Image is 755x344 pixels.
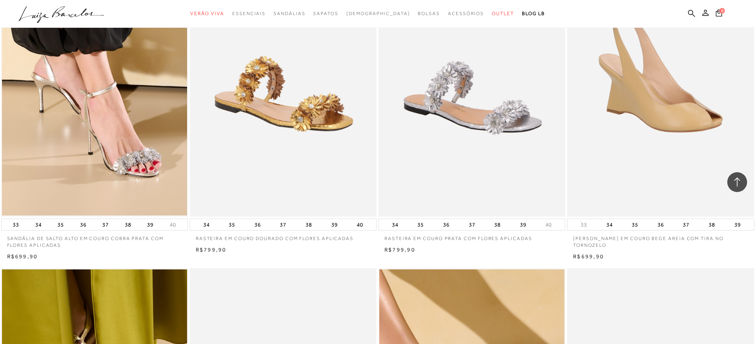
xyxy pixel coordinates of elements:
button: 33 [10,219,21,230]
button: 36 [78,219,89,230]
a: SANDÁLIA DE SALTO ALTO EM COURO COBRA PRATA COM FLORES APLICADAS [1,231,188,249]
button: 37 [680,219,692,230]
button: 39 [518,219,529,230]
button: 35 [629,219,640,230]
button: 34 [33,219,44,230]
span: R$799,90 [196,246,227,253]
span: Bolsas [418,11,440,16]
button: 39 [329,219,340,230]
button: 37 [466,219,478,230]
button: 0 [713,9,724,19]
button: 35 [415,219,426,230]
a: noSubCategoriesText [190,6,224,21]
button: 36 [252,219,263,230]
button: 35 [226,219,237,230]
button: 40 [543,221,554,229]
button: 34 [201,219,212,230]
button: 38 [122,219,134,230]
button: 40 [167,221,178,229]
button: 35 [55,219,66,230]
span: Sandálias [273,11,305,16]
a: noSubCategoriesText [418,6,440,21]
a: noSubCategoriesText [273,6,305,21]
button: 40 [354,219,365,230]
a: noSubCategoriesText [313,6,338,21]
button: 37 [100,219,111,230]
span: Outlet [492,11,514,16]
button: 36 [441,219,452,230]
a: noSubCategoriesText [448,6,484,21]
button: 39 [732,219,743,230]
span: Sapatos [313,11,338,16]
a: [PERSON_NAME] EM COURO BEGE AREIA COM TIRA NO TORNOZELO [567,231,754,249]
span: R$799,90 [384,246,415,253]
button: 38 [492,219,503,230]
span: R$699,90 [573,253,604,259]
span: Verão Viva [190,11,224,16]
span: [DEMOGRAPHIC_DATA] [346,11,410,16]
a: RASTEIRA EM COURO PRATA COM FLORES APLICADAS [378,231,565,242]
span: R$699,90 [7,253,38,259]
button: 36 [655,219,666,230]
a: noSubCategoriesText [492,6,514,21]
span: Essenciais [232,11,266,16]
button: 34 [604,219,615,230]
a: noSubCategoriesText [232,6,266,21]
span: 0 [719,8,725,13]
span: Acessórios [448,11,484,16]
button: 34 [390,219,401,230]
a: RASTEIRA EM COURO DOURADO COM FLORES APLICADAS [190,231,377,242]
button: 39 [145,219,156,230]
button: 37 [277,219,289,230]
button: 33 [578,221,589,229]
a: BLOG LB [522,6,545,21]
span: BLOG LB [522,11,545,16]
a: noSubCategoriesText [346,6,410,21]
button: 38 [706,219,717,230]
button: 38 [303,219,314,230]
